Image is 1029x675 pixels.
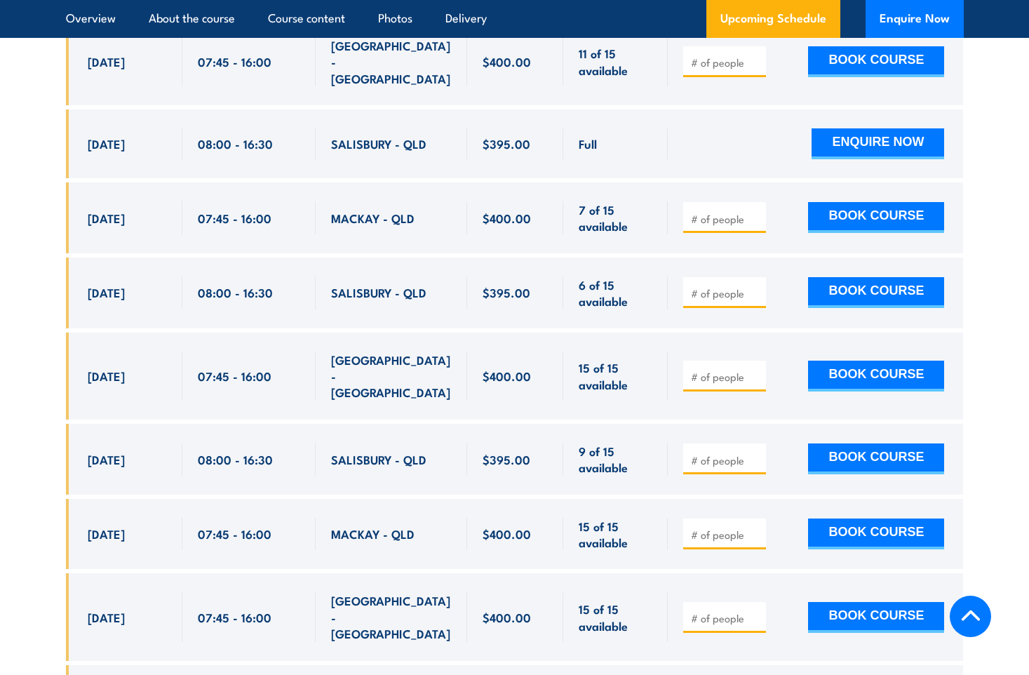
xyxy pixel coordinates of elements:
button: BOOK COURSE [808,361,944,392]
span: 08:00 - 16:30 [198,135,273,152]
span: 9 of 15 available [579,443,652,476]
span: 7 of 15 available [579,201,652,234]
span: [GEOGRAPHIC_DATA] - [GEOGRAPHIC_DATA] [331,592,452,641]
span: 15 of 15 available [579,601,652,634]
span: $395.00 [483,451,530,467]
span: 07:45 - 16:00 [198,368,271,384]
button: BOOK COURSE [808,443,944,474]
span: 08:00 - 16:30 [198,451,273,467]
span: $400.00 [483,368,531,384]
button: BOOK COURSE [808,519,944,549]
span: SALISBURY - QLD [331,135,426,152]
button: BOOK COURSE [808,277,944,308]
span: $395.00 [483,135,530,152]
span: [DATE] [88,135,125,152]
span: MACKAY - QLD [331,210,415,226]
span: MACKAY - QLD [331,526,415,542]
span: [GEOGRAPHIC_DATA] - [GEOGRAPHIC_DATA] [331,352,452,401]
span: SALISBURY - QLD [331,451,426,467]
input: # of people [691,611,761,625]
span: 08:00 - 16:30 [198,284,273,300]
button: BOOK COURSE [808,602,944,633]
span: 15 of 15 available [579,359,652,392]
span: [DATE] [88,609,125,625]
span: SALISBURY - QLD [331,284,426,300]
input: # of people [691,370,761,384]
span: $395.00 [483,284,530,300]
button: BOOK COURSE [808,46,944,77]
input: # of people [691,453,761,467]
input: # of people [691,212,761,226]
span: $400.00 [483,53,531,69]
span: [DATE] [88,284,125,300]
span: Full [579,135,597,152]
span: [DATE] [88,368,125,384]
span: $400.00 [483,526,531,542]
span: 07:45 - 16:00 [198,526,271,542]
input: # of people [691,528,761,542]
input: # of people [691,55,761,69]
span: [DATE] [88,53,125,69]
span: [GEOGRAPHIC_DATA] - [GEOGRAPHIC_DATA] [331,37,452,86]
button: BOOK COURSE [808,202,944,233]
button: ENQUIRE NOW [812,128,944,159]
span: $400.00 [483,609,531,625]
span: 15 of 15 available [579,518,652,551]
span: 07:45 - 16:00 [198,53,271,69]
span: 6 of 15 available [579,276,652,309]
input: # of people [691,286,761,300]
span: [DATE] [88,451,125,467]
span: [DATE] [88,210,125,226]
span: 11 of 15 available [579,45,652,78]
span: 07:45 - 16:00 [198,210,271,226]
span: $400.00 [483,210,531,226]
span: [DATE] [88,526,125,542]
span: 07:45 - 16:00 [198,609,271,625]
